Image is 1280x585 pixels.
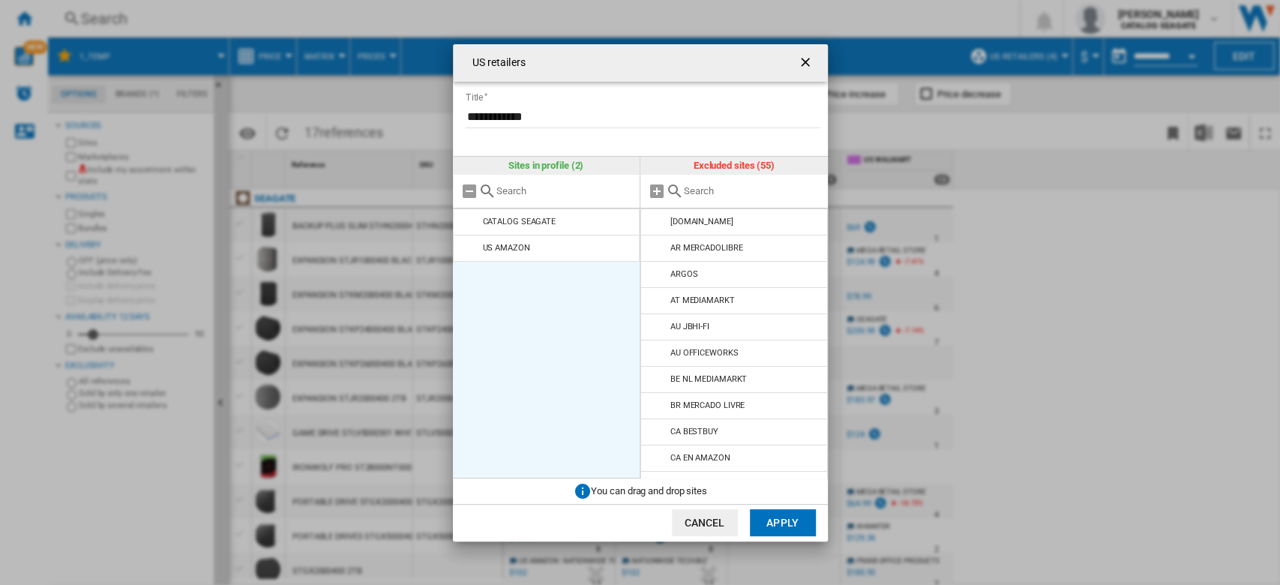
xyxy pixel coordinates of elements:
[670,269,698,279] div: ARGOS
[482,243,529,253] div: US AMAZON
[453,157,640,175] div: Sites in profile (2)
[670,295,735,305] div: AT MEDIAMARKT
[670,374,747,384] div: BE NL MEDIAMARKT
[648,182,666,200] md-icon: Add all
[670,400,745,410] div: BR MERCADO LIVRE
[670,348,739,358] div: AU OFFICEWORKS
[591,484,706,496] span: You can drag and drop sites
[670,217,733,226] div: [DOMAIN_NAME]
[496,185,633,196] input: Search
[670,427,718,436] div: CA BESTBUY
[792,48,822,78] button: getI18NText('BUTTONS.CLOSE_DIALOG')
[670,322,709,331] div: AU JBHI-FI
[640,157,828,175] div: Excluded sites (55)
[465,55,526,70] h4: US retailers
[482,217,556,226] div: CATALOG SEAGATE
[672,509,738,536] button: Cancel
[460,182,478,200] md-icon: Remove all
[798,55,816,73] ng-md-icon: getI18NText('BUTTONS.CLOSE_DIALOG')
[750,509,816,536] button: Apply
[670,243,743,253] div: AR MERCADOLIBRE
[684,185,820,196] input: Search
[670,453,730,463] div: CA EN AMAZON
